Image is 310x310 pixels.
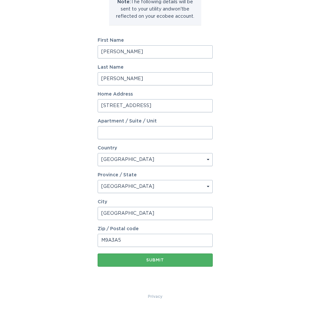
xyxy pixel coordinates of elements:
button: Submit [98,254,213,267]
label: City [98,200,213,204]
a: Privacy Policy & Terms of Use [148,293,162,300]
label: Home Address [98,92,213,97]
label: Zip / Postal code [98,227,213,231]
div: Submit [101,258,209,262]
label: Apartment / Suite / Unit [98,119,213,123]
label: Last Name [98,65,213,70]
label: First Name [98,38,213,43]
label: Country [98,146,117,150]
label: Province / State [98,173,137,177]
